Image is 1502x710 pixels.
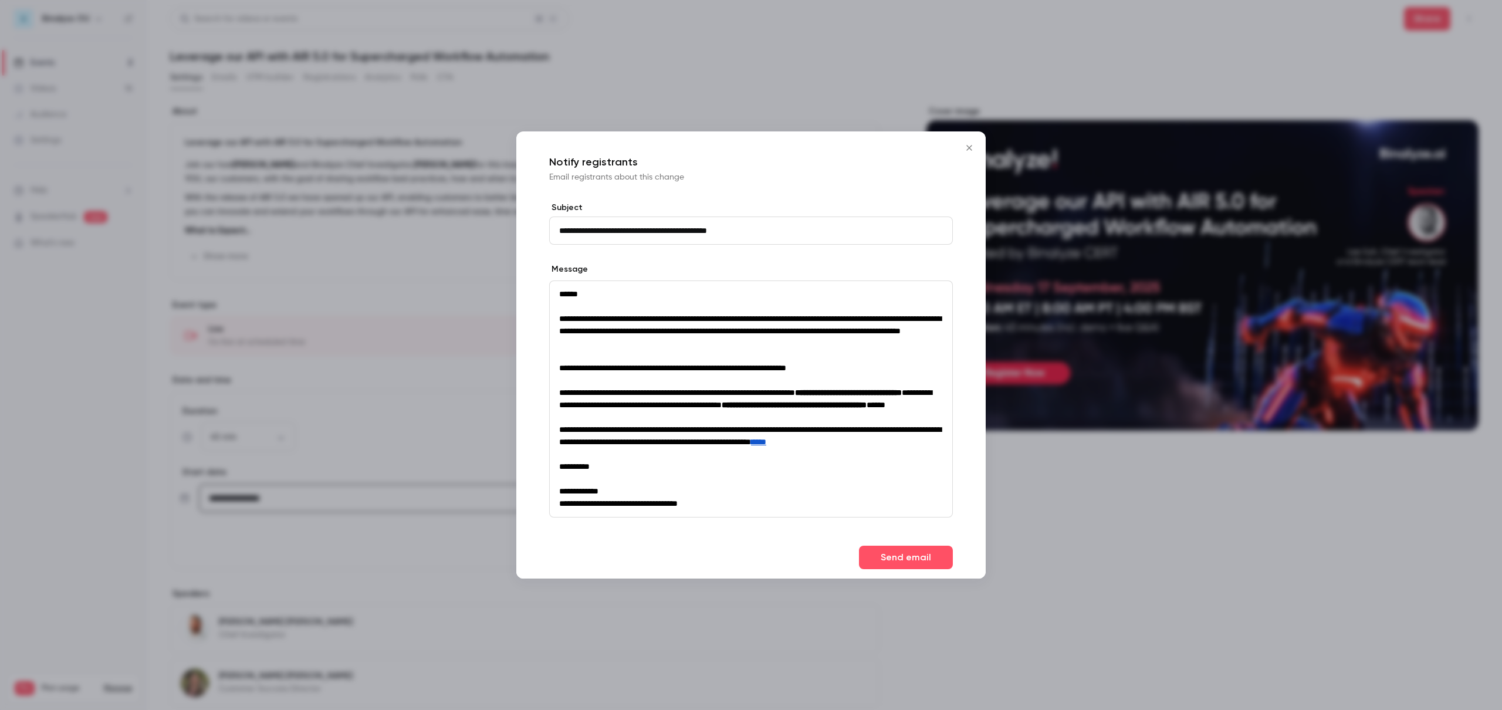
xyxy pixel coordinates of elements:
p: Notify registrants [549,155,953,169]
label: Message [549,263,588,275]
button: Close [958,136,981,160]
label: Subject [549,202,953,214]
div: editor [550,281,952,517]
p: Email registrants about this change [549,171,953,183]
button: Send email [859,546,953,569]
